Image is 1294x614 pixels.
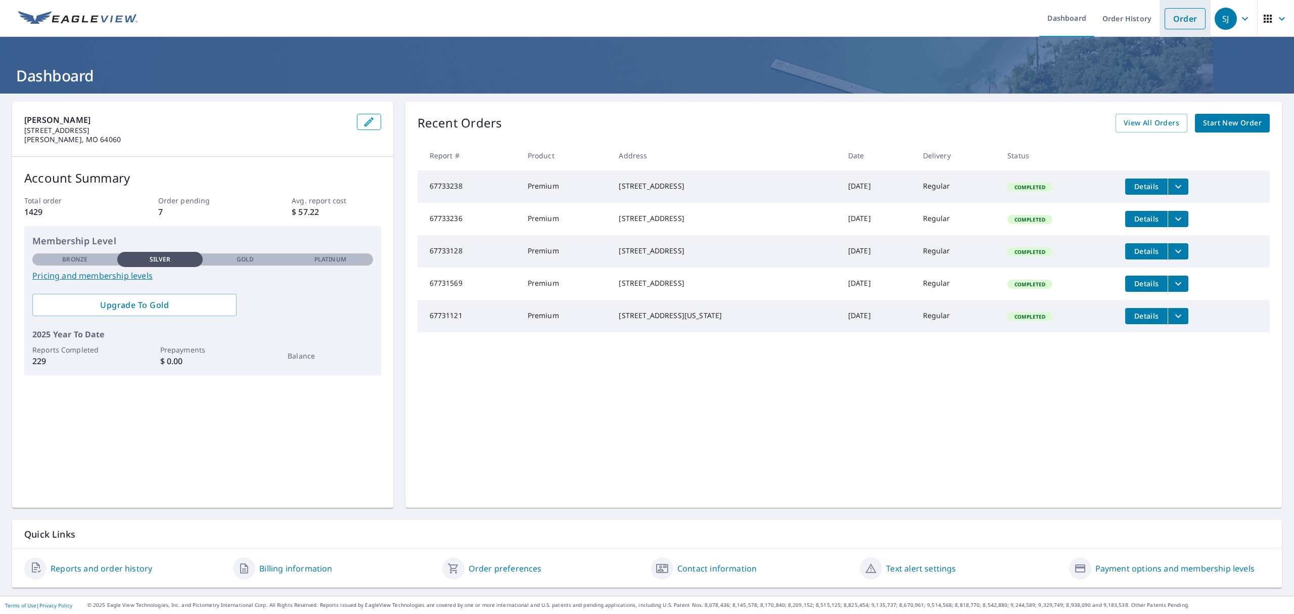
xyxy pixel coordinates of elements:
[24,114,349,126] p: [PERSON_NAME]
[158,195,247,206] p: Order pending
[292,195,381,206] p: Avg. report cost
[619,213,831,224] div: [STREET_ADDRESS]
[1095,562,1255,575] a: Payment options and membership levels
[24,169,381,187] p: Account Summary
[418,235,520,268] td: 67733128
[5,602,72,608] p: |
[1215,8,1237,30] div: SJ
[32,328,373,340] p: 2025 Year To Date
[1008,313,1051,320] span: Completed
[1203,117,1262,129] span: Start New Order
[418,141,520,170] th: Report #
[619,181,831,191] div: [STREET_ADDRESS]
[39,602,72,609] a: Privacy Policy
[1125,211,1168,227] button: detailsBtn-67733236
[292,206,381,218] p: $ 57.22
[1008,281,1051,288] span: Completed
[619,311,831,321] div: [STREET_ADDRESS][US_STATE]
[24,126,349,135] p: [STREET_ADDRESS]
[24,528,1270,541] p: Quick Links
[915,300,1000,332] td: Regular
[1131,214,1162,224] span: Details
[1131,279,1162,288] span: Details
[62,255,87,264] p: Bronze
[1124,117,1179,129] span: View All Orders
[520,141,611,170] th: Product
[1168,211,1188,227] button: filesDropdownBtn-67733236
[619,246,831,256] div: [STREET_ADDRESS]
[1131,246,1162,256] span: Details
[1195,114,1270,133] a: Start New Order
[1165,8,1206,29] a: Order
[840,300,915,332] td: [DATE]
[160,344,245,355] p: Prepayments
[469,562,542,575] a: Order preferences
[840,235,915,268] td: [DATE]
[677,562,757,575] a: Contact information
[87,601,1289,609] p: © 2025 Eagle View Technologies, Inc. and Pictometry International Corp. All Rights Reserved. Repo...
[1116,114,1187,133] a: View All Orders
[619,278,831,288] div: [STREET_ADDRESS]
[32,294,237,316] a: Upgrade To Gold
[418,300,520,332] td: 67731121
[40,299,228,311] span: Upgrade To Gold
[1131,311,1162,321] span: Details
[160,355,245,367] p: $ 0.00
[520,300,611,332] td: Premium
[1125,276,1168,292] button: detailsBtn-67731569
[24,135,349,144] p: [PERSON_NAME], MO 64060
[840,268,915,300] td: [DATE]
[1168,243,1188,259] button: filesDropdownBtn-67733128
[1168,308,1188,324] button: filesDropdownBtn-67731121
[418,203,520,235] td: 67733236
[237,255,254,264] p: Gold
[288,350,373,361] p: Balance
[418,268,520,300] td: 67731569
[32,344,117,355] p: Reports Completed
[32,270,373,282] a: Pricing and membership levels
[12,65,1282,86] h1: Dashboard
[1008,216,1051,223] span: Completed
[1131,182,1162,191] span: Details
[32,355,117,367] p: 229
[418,170,520,203] td: 67733238
[1125,308,1168,324] button: detailsBtn-67731121
[520,170,611,203] td: Premium
[24,206,113,218] p: 1429
[840,203,915,235] td: [DATE]
[915,203,1000,235] td: Regular
[520,235,611,268] td: Premium
[1168,276,1188,292] button: filesDropdownBtn-67731569
[5,602,36,609] a: Terms of Use
[51,562,152,575] a: Reports and order history
[1168,179,1188,195] button: filesDropdownBtn-67733238
[18,11,137,26] img: EV Logo
[520,268,611,300] td: Premium
[520,203,611,235] td: Premium
[32,234,373,248] p: Membership Level
[999,141,1117,170] th: Status
[915,268,1000,300] td: Regular
[1008,248,1051,255] span: Completed
[418,114,502,133] p: Recent Orders
[1125,243,1168,259] button: detailsBtn-67733128
[915,141,1000,170] th: Delivery
[915,170,1000,203] td: Regular
[840,170,915,203] td: [DATE]
[314,255,346,264] p: Platinum
[24,195,113,206] p: Total order
[915,235,1000,268] td: Regular
[158,206,247,218] p: 7
[1008,184,1051,191] span: Completed
[611,141,840,170] th: Address
[1125,179,1168,195] button: detailsBtn-67733238
[259,562,332,575] a: Billing information
[886,562,956,575] a: Text alert settings
[840,141,915,170] th: Date
[150,255,171,264] p: Silver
